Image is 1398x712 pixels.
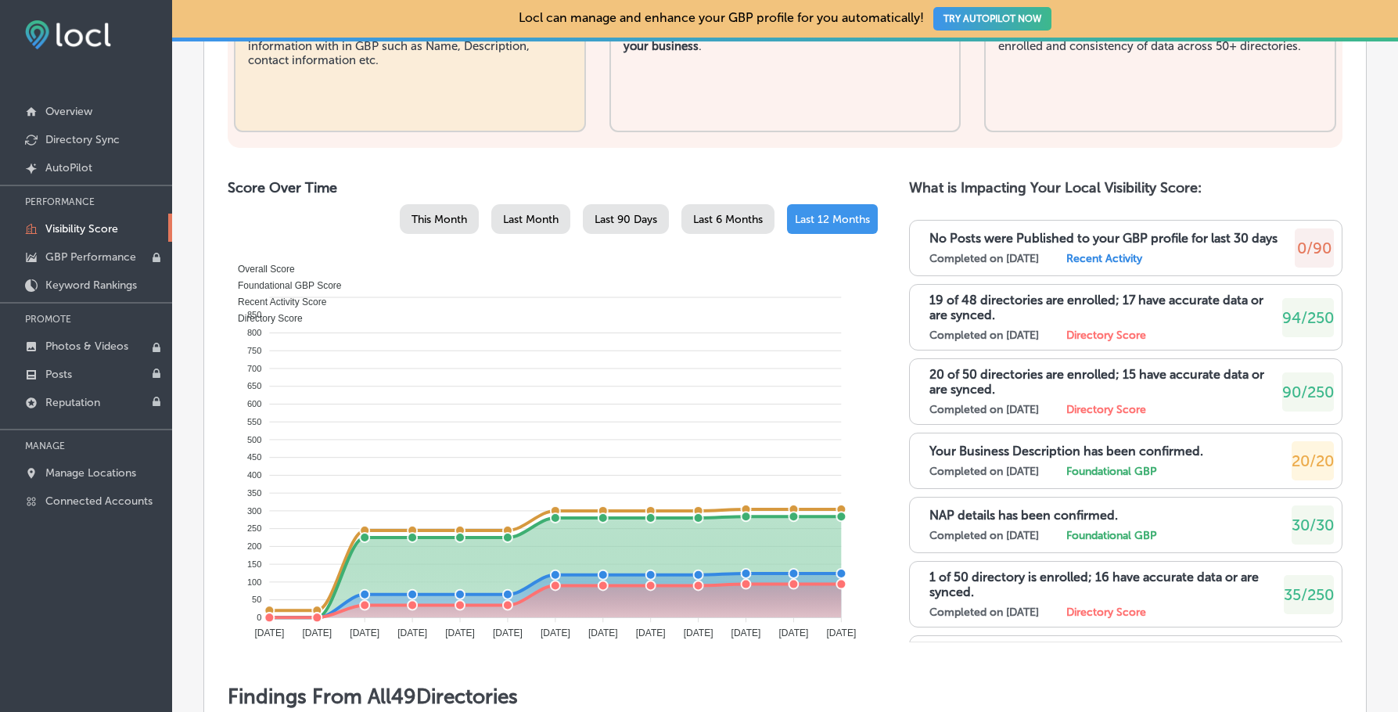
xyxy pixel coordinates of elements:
p: Directory Sync [45,133,120,146]
span: 90/250 [1282,383,1334,401]
tspan: 0 [257,613,261,622]
span: Last 12 Months [795,213,870,226]
span: Directory Score [226,313,303,324]
tspan: 700 [247,364,261,373]
div: Based on of your Google Business Profile . [624,25,947,103]
span: Overall Score [226,264,295,275]
label: Completed on [DATE] [929,403,1039,416]
tspan: [DATE] [397,627,427,638]
tspan: [DATE] [588,627,618,638]
p: 20 of 50 directories are enrolled; 15 have accurate data or are synced. [929,367,1282,397]
img: fda3e92497d09a02dc62c9cd864e3231.png [25,20,111,49]
span: 20/20 [1292,451,1334,470]
p: Posts [45,368,72,381]
tspan: [DATE] [779,627,809,638]
p: No Posts were Published to your GBP profile for last 30 days [929,231,1278,246]
span: This Month [411,213,467,226]
h2: What is Impacting Your Local Visibility Score: [909,179,1342,196]
p: 19 of 48 directories are enrolled; 17 have accurate data or are synced. [929,293,1282,322]
label: Foundational GBP [1066,529,1156,542]
tspan: 500 [247,435,261,444]
label: Directory Score [1066,606,1146,619]
span: Last 6 Months [693,213,763,226]
label: Foundational GBP [1066,465,1156,478]
tspan: [DATE] [541,627,570,638]
tspan: 400 [247,470,261,480]
p: GBP Performance [45,250,136,264]
label: Completed on [DATE] [929,252,1039,265]
p: Overview [45,105,92,118]
span: 94/250 [1282,308,1334,327]
p: Keyword Rankings [45,279,137,292]
tspan: [DATE] [493,627,523,638]
span: 0/90 [1297,239,1332,257]
tspan: 550 [247,417,261,426]
p: 1 of 50 directory is enrolled; 16 have accurate data or are synced. [929,570,1284,599]
h1: Findings From All 49 Directories [228,685,1342,709]
tspan: 100 [247,577,261,587]
tspan: [DATE] [731,627,761,638]
div: Score based on number of directories enrolled versus not enrolled and consistency of data across ... [998,25,1322,103]
tspan: [DATE] [445,627,475,638]
tspan: 850 [247,310,261,319]
tspan: 250 [247,523,261,533]
tspan: 150 [247,559,261,569]
span: Last 90 Days [595,213,657,226]
tspan: 750 [247,346,261,355]
p: Reputation [45,396,100,409]
p: Photos & Videos [45,340,128,353]
p: Visibility Score [45,222,118,236]
label: Recent Activity [1066,252,1142,265]
p: Connected Accounts [45,494,153,508]
tspan: 200 [247,541,261,551]
tspan: [DATE] [826,627,856,638]
tspan: [DATE] [254,627,284,638]
label: Directory Score [1066,329,1146,342]
span: Last Month [503,213,559,226]
p: NAP details has been confirmed. [929,508,1118,523]
tspan: [DATE] [302,627,332,638]
label: Completed on [DATE] [929,529,1039,542]
span: 30/30 [1292,516,1334,534]
span: Recent Activity Score [226,297,326,307]
tspan: 650 [247,381,261,390]
tspan: 300 [247,506,261,516]
button: TRY AUTOPILOT NOW [933,7,1051,31]
p: Your Business Description has been confirmed. [929,444,1203,458]
h2: Score Over Time [228,179,878,196]
span: 35/250 [1284,585,1334,604]
span: Foundational GBP Score [226,280,342,291]
label: Completed on [DATE] [929,606,1039,619]
div: Score based on Connected Google Business Profile and information with in GBP such as Name, Descri... [248,25,572,103]
tspan: 350 [247,488,261,498]
tspan: 800 [247,328,261,337]
label: Completed on [DATE] [929,329,1039,342]
label: Completed on [DATE] [929,465,1039,478]
tspan: 600 [247,399,261,408]
tspan: [DATE] [636,627,666,638]
tspan: [DATE] [684,627,713,638]
p: AutoPilot [45,161,92,174]
p: Manage Locations [45,466,136,480]
tspan: 450 [247,452,261,462]
tspan: [DATE] [350,627,379,638]
label: Directory Score [1066,403,1146,416]
tspan: 50 [252,595,261,604]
